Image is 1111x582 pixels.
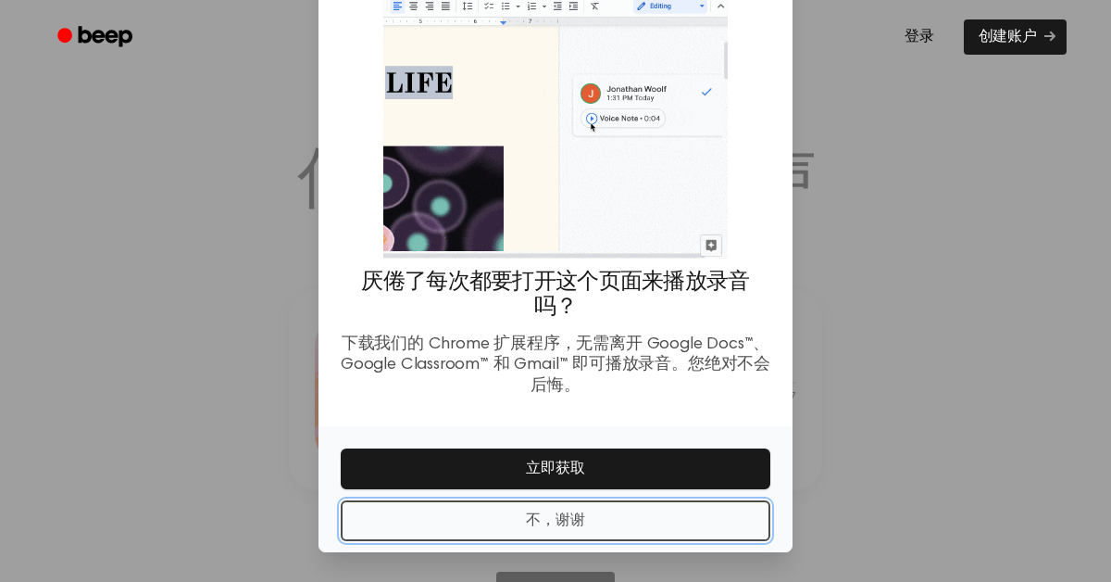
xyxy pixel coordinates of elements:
[341,449,770,489] button: 立即获取
[964,19,1067,55] a: 创建账户
[361,271,749,318] font: 厌倦了每次都要打开这个页面来播放录音吗？
[526,513,584,528] font: 不，谢谢
[44,19,149,56] a: 嘟
[341,500,770,541] button: 不，谢谢
[341,336,770,395] font: 下载我们的 Chrome 扩展程序，无需离开 Google Docs™、Google Classroom™ 和 Gmail™ 即可播放录音。您绝对不会后悔。
[886,16,953,58] a: 登录
[905,30,934,44] font: 登录
[979,30,1037,44] font: 创建账户
[526,462,584,476] font: 立即获取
